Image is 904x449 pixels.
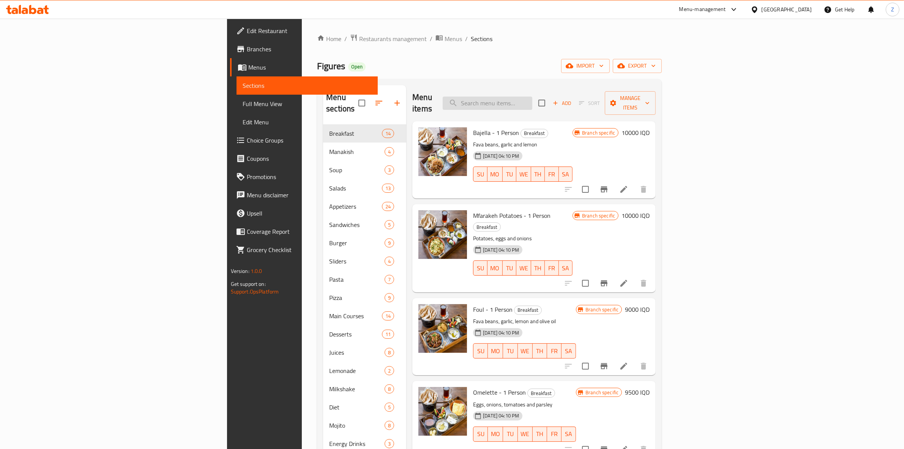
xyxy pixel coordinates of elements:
[385,276,394,283] span: 7
[354,95,370,111] span: Select all sections
[503,343,517,359] button: TU
[382,330,394,339] div: items
[550,97,574,109] button: Add
[473,343,488,359] button: SU
[480,329,522,336] span: [DATE] 04:10 PM
[323,234,406,252] div: Burger9
[329,257,385,266] div: Sliders
[562,427,576,442] button: SA
[559,167,573,182] button: SA
[385,404,394,411] span: 5
[480,152,522,160] span: [DATE] 04:10 PM
[476,263,484,274] span: SU
[329,311,382,320] span: Main Courses
[329,384,385,393] span: Milkshake
[625,304,650,315] h6: 9000 IQD
[473,210,551,221] span: Mfarakeh Potatoes - 1 Person
[473,400,576,409] p: Eggs, onions, tomatoes and parsley
[247,136,372,145] span: Choice Groups
[443,97,532,110] input: search
[634,357,653,375] button: delete
[473,387,526,398] span: Omelette - 1 Person
[595,357,613,375] button: Branch-specific-item
[521,129,548,138] div: Breakfast
[385,257,394,266] div: items
[385,240,394,247] span: 9
[247,190,372,200] span: Menu disclaimer
[323,380,406,398] div: Milkshake8
[550,346,558,357] span: FR
[577,181,593,197] span: Select to update
[536,428,544,439] span: TH
[548,169,555,180] span: FR
[534,95,550,111] span: Select section
[622,127,650,138] h6: 10000 IQD
[545,260,558,276] button: FR
[595,180,613,198] button: Branch-specific-item
[506,428,514,439] span: TU
[385,348,394,357] div: items
[595,274,613,292] button: Branch-specific-item
[247,227,372,236] span: Coverage Report
[329,366,385,375] span: Lemonade
[531,260,545,276] button: TH
[382,331,394,338] span: 11
[476,346,485,357] span: SU
[418,127,467,176] img: Bajella - 1 Person
[487,260,503,276] button: MO
[567,61,604,71] span: import
[491,169,500,180] span: MO
[382,129,394,138] div: items
[550,428,558,439] span: FR
[329,439,385,448] span: Energy Drinks
[533,427,547,442] button: TH
[230,149,378,168] a: Coupons
[418,210,467,259] img: Mfarakeh Potatoes - 1 Person
[418,387,467,436] img: Omelette - 1 Person
[329,330,382,339] div: Desserts
[350,34,427,44] a: Restaurants management
[491,428,500,439] span: MO
[329,421,385,430] span: Mojito
[385,349,394,356] span: 8
[317,34,662,44] nav: breadcrumb
[243,99,372,108] span: Full Menu View
[619,362,628,371] a: Edit menu item
[491,346,500,357] span: MO
[248,63,372,72] span: Menus
[622,210,650,221] h6: 10000 IQD
[562,263,570,274] span: SA
[323,325,406,343] div: Desserts11
[480,412,522,419] span: [DATE] 04:10 PM
[323,416,406,435] div: Mojito8
[679,5,726,14] div: Menu-management
[514,306,541,314] span: Breakfast
[247,154,372,163] span: Coupons
[521,428,530,439] span: WE
[329,165,385,175] div: Soup
[435,34,462,44] a: Menus
[518,343,533,359] button: WE
[579,129,618,136] span: Branch specific
[531,167,545,182] button: TH
[230,131,378,149] a: Choice Groups
[231,287,279,297] a: Support.OpsPlatform
[329,202,382,211] div: Appetizers
[430,34,432,43] li: /
[547,427,562,442] button: FR
[382,184,394,193] div: items
[237,95,378,113] a: Full Menu View
[323,216,406,234] div: Sandwiches5
[891,5,894,14] span: Z
[385,258,394,265] span: 4
[385,440,394,447] span: 3
[473,167,487,182] button: SU
[323,362,406,380] div: Lemonade2
[577,358,593,374] span: Select to update
[385,439,394,448] div: items
[545,167,558,182] button: FR
[491,263,500,274] span: MO
[329,129,382,138] div: Breakfast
